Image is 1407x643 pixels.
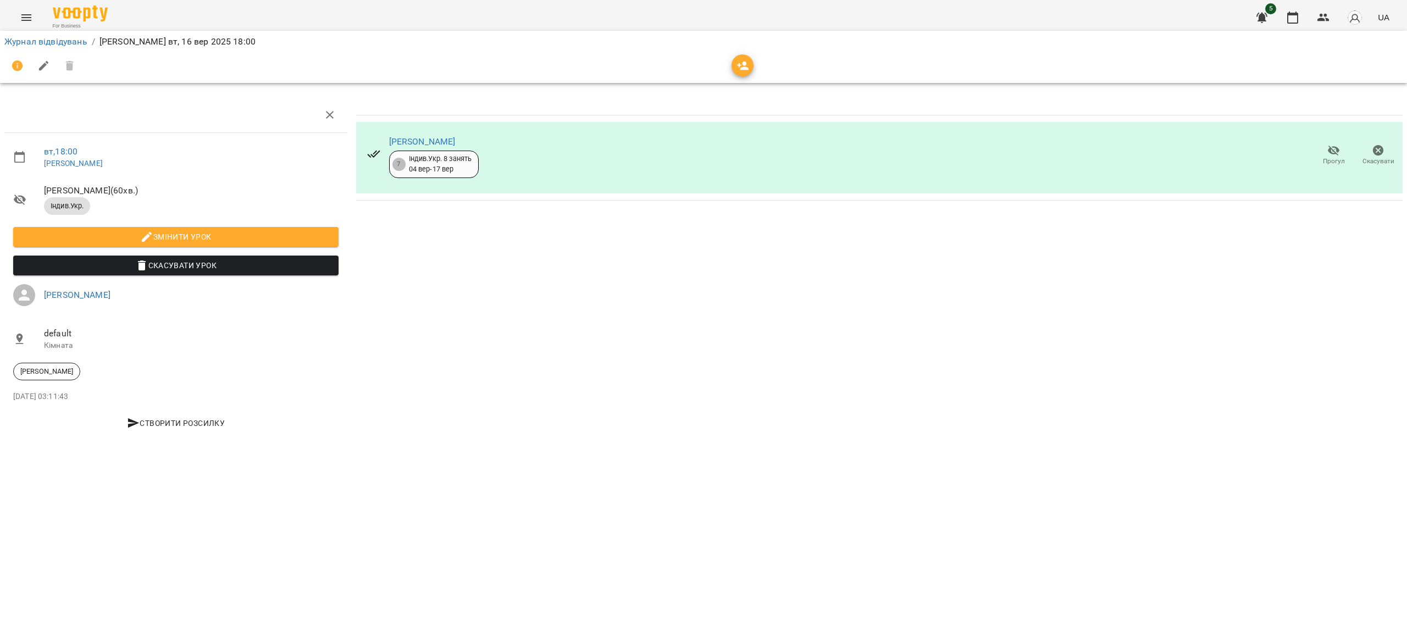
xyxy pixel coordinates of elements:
button: Скасувати [1356,140,1400,171]
span: Прогул [1323,157,1345,166]
span: Скасувати Урок [22,259,330,272]
button: Змінити урок [13,227,339,247]
div: [PERSON_NAME] [13,363,80,380]
nav: breadcrumb [4,35,1403,48]
span: For Business [53,23,108,30]
a: Журнал відвідувань [4,36,87,47]
div: 7 [392,158,406,171]
div: Індив.Укр. 8 занять 04 вер - 17 вер [409,154,472,174]
p: [DATE] 03:11:43 [13,391,339,402]
p: Кімната [44,340,339,351]
button: Створити розсилку [13,413,339,433]
a: вт , 18:00 [44,146,77,157]
span: Змінити урок [22,230,330,243]
a: [PERSON_NAME] [389,136,456,147]
button: UA [1373,7,1394,27]
span: Створити розсилку [18,417,334,430]
img: avatar_s.png [1347,10,1362,25]
span: default [44,327,339,340]
button: Прогул [1311,140,1356,171]
button: Menu [13,4,40,31]
p: [PERSON_NAME] вт, 16 вер 2025 18:00 [99,35,256,48]
a: [PERSON_NAME] [44,159,103,168]
img: Voopty Logo [53,5,108,21]
span: [PERSON_NAME] [14,367,80,376]
span: Скасувати [1362,157,1394,166]
span: Індив.Укр. [44,201,90,211]
li: / [92,35,95,48]
button: Скасувати Урок [13,256,339,275]
span: 5 [1265,3,1276,14]
span: [PERSON_NAME] ( 60 хв. ) [44,184,339,197]
a: [PERSON_NAME] [44,290,110,300]
span: UA [1378,12,1389,23]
